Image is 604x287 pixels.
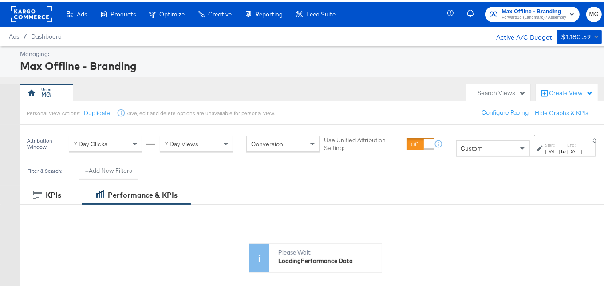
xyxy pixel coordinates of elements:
[20,56,600,72] div: Max Offline - Branding
[74,138,107,146] span: 7 Day Clicks
[530,132,539,136] span: ↑
[79,161,138,177] button: +Add New Filters
[84,107,110,116] button: Duplicate
[567,140,582,146] label: End:
[19,31,31,38] span: /
[27,108,80,115] div: Personal View Actions:
[535,107,588,116] button: Hide Graphs & KPIs
[545,140,560,146] label: Start:
[545,146,560,153] div: [DATE]
[487,28,553,41] div: Active A/C Budget
[208,9,232,16] span: Creative
[108,188,178,199] div: Performance & KPIs
[561,30,591,41] div: $1,180.59
[77,9,87,16] span: Ads
[27,166,63,172] div: Filter & Search:
[9,31,19,38] span: Ads
[42,89,51,97] div: MG
[251,138,283,146] span: Conversion
[557,28,602,42] button: $1,180.59
[586,5,602,20] button: MG
[85,165,89,173] strong: +
[255,9,283,16] span: Reporting
[165,138,198,146] span: 7 Day Views
[560,146,567,153] strong: to
[46,188,61,199] div: KPIs
[31,31,62,38] a: Dashboard
[20,48,600,56] div: Managing:
[475,103,535,119] button: Configure Pacing
[478,87,526,96] div: Search Views
[502,12,566,20] span: Forward3d (Landmark) / Assembly
[590,8,598,18] span: MG
[111,9,136,16] span: Products
[126,108,275,115] div: Save, edit and delete options are unavailable for personal view.
[549,87,593,96] div: Create View
[306,9,336,16] span: Feed Suite
[27,136,64,148] div: Attribution Window:
[324,134,403,151] label: Use Unified Attribution Setting:
[502,5,566,15] span: Max Offline - Branding
[461,143,483,151] span: Custom
[485,5,580,20] button: Max Offline - BrandingForward3d (Landmark) / Assembly
[159,9,185,16] span: Optimize
[567,146,582,153] div: [DATE]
